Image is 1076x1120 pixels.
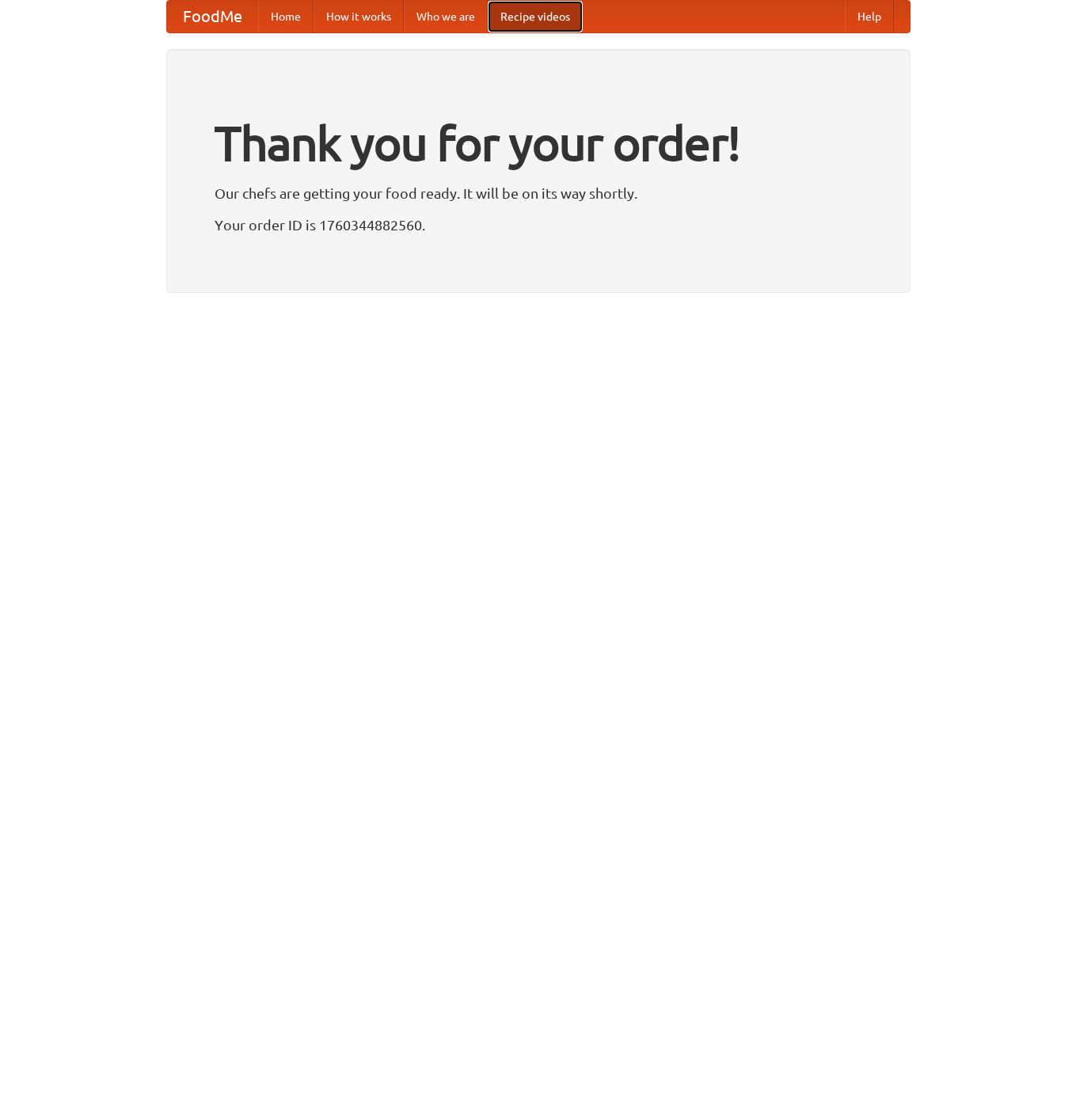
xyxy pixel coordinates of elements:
[167,1,258,32] a: FoodMe
[404,1,488,32] a: Who we are
[488,1,583,32] a: Recipe videos
[314,1,404,32] a: How it works
[215,181,862,205] p: Our chefs are getting your food ready. It will be on its way shortly.
[258,1,314,32] a: Home
[215,213,862,237] p: Your order ID is 1760344882560.
[845,1,894,32] a: Help
[215,105,862,181] h1: Thank you for your order!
